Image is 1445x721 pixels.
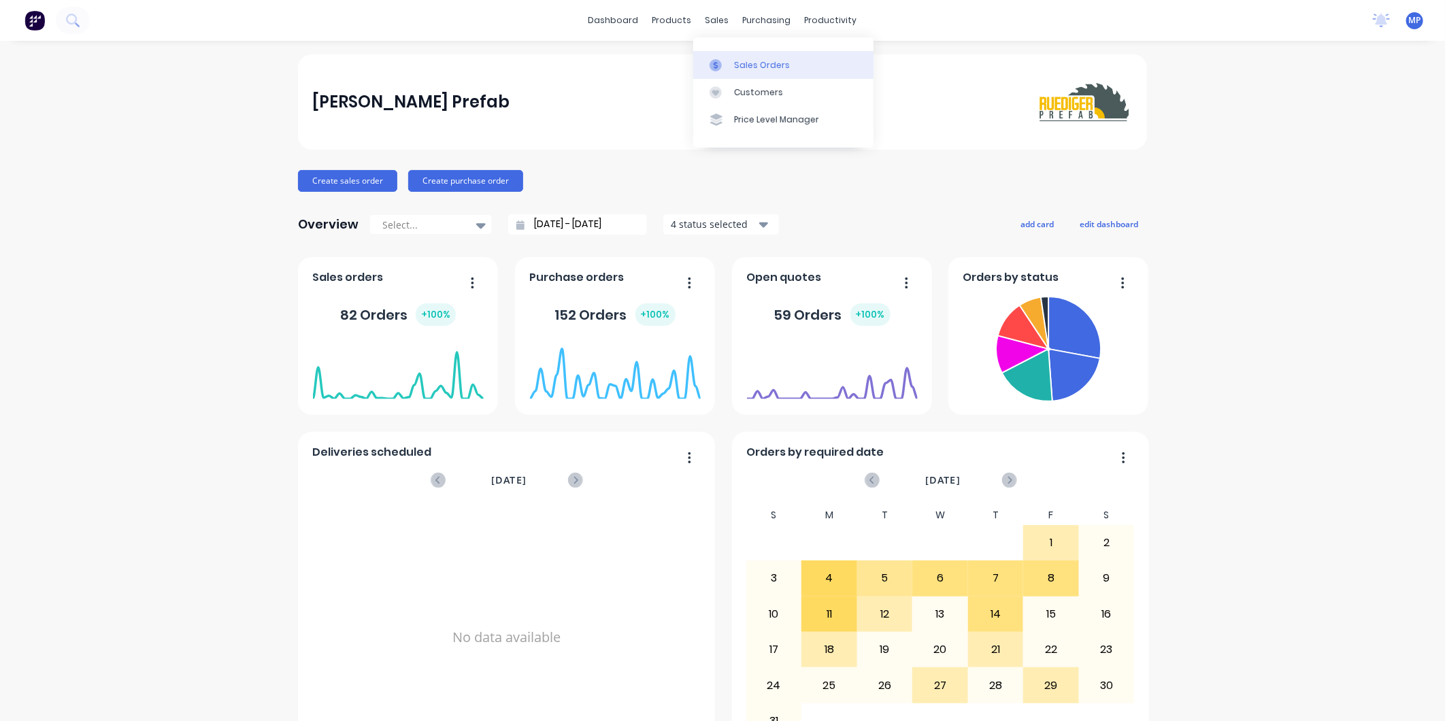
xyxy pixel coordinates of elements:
[1012,215,1063,233] button: add card
[969,633,1023,667] div: 21
[298,211,359,238] div: Overview
[693,106,874,133] a: Price Level Manager
[969,561,1023,595] div: 7
[1080,668,1134,702] div: 30
[736,10,798,31] div: purchasing
[1080,526,1134,560] div: 2
[913,561,967,595] div: 6
[969,668,1023,702] div: 28
[663,214,779,235] button: 4 status selected
[1409,14,1421,27] span: MP
[912,505,968,525] div: W
[747,269,822,286] span: Open quotes
[858,561,912,595] div: 5
[582,10,646,31] a: dashboard
[340,303,456,326] div: 82 Orders
[747,633,801,667] div: 17
[298,170,397,192] button: Create sales order
[646,10,699,31] div: products
[530,269,625,286] span: Purchase orders
[693,51,874,78] a: Sales Orders
[850,303,891,326] div: + 100 %
[416,303,456,326] div: + 100 %
[734,114,819,126] div: Price Level Manager
[801,505,857,525] div: M
[1079,505,1135,525] div: S
[913,668,967,702] div: 27
[313,269,384,286] span: Sales orders
[1024,526,1078,560] div: 1
[1080,561,1134,595] div: 9
[699,10,736,31] div: sales
[747,668,801,702] div: 24
[491,473,527,488] span: [DATE]
[747,561,801,595] div: 3
[963,269,1059,286] span: Orders by status
[1024,597,1078,631] div: 15
[802,633,857,667] div: 18
[671,217,757,231] div: 4 status selected
[798,10,864,31] div: productivity
[913,633,967,667] div: 20
[1080,597,1134,631] div: 16
[1071,215,1147,233] button: edit dashboard
[802,561,857,595] div: 4
[858,597,912,631] div: 12
[1037,78,1132,126] img: Ruediger Prefab
[1024,633,1078,667] div: 22
[858,633,912,667] div: 19
[1024,668,1078,702] div: 29
[802,668,857,702] div: 25
[635,303,676,326] div: + 100 %
[774,303,891,326] div: 59 Orders
[968,505,1024,525] div: T
[1080,633,1134,667] div: 23
[693,79,874,106] a: Customers
[1024,561,1078,595] div: 8
[555,303,676,326] div: 152 Orders
[734,59,790,71] div: Sales Orders
[925,473,961,488] span: [DATE]
[858,668,912,702] div: 26
[802,597,857,631] div: 11
[747,597,801,631] div: 10
[313,444,432,460] span: Deliveries scheduled
[24,10,45,31] img: Factory
[408,170,523,192] button: Create purchase order
[313,88,510,116] div: [PERSON_NAME] Prefab
[1023,505,1079,525] div: F
[913,597,967,631] div: 13
[969,597,1023,631] div: 14
[857,505,913,525] div: T
[746,505,802,525] div: S
[734,86,783,99] div: Customers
